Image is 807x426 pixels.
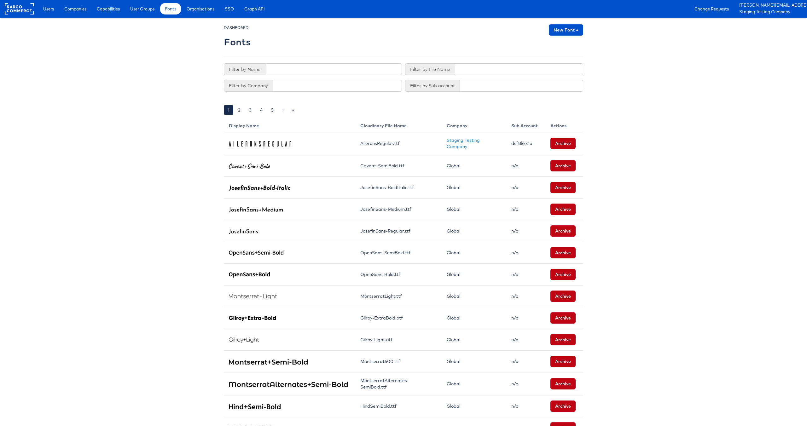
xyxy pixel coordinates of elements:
span: Filter by Company [224,80,273,92]
button: Archive [550,138,576,149]
img: Montserrat Semi-Bold [229,359,308,365]
td: Global [442,155,506,177]
td: MontserratLight.ttf [355,285,442,307]
td: dcf8kkx1o [506,132,545,155]
td: Global [442,372,506,395]
img: JosefinSans Medium [229,207,283,212]
a: Capabilities [92,3,125,14]
a: › [278,105,287,115]
a: New Font + [549,24,583,36]
span: Fonts [165,6,176,12]
td: n/a [506,372,545,395]
img: JosefinSans [229,229,258,234]
img: JosefinSans Bold-Italic [229,185,290,191]
a: 5 [267,105,277,115]
a: Graph API [240,3,270,14]
span: Capabilities [97,6,120,12]
th: Company [442,118,506,132]
td: n/a [506,220,545,242]
th: Cloudinary File Name [355,118,442,132]
button: Archive [550,312,576,324]
td: Global [442,199,506,220]
span: Filter by Name [224,63,265,75]
span: Filter by File Name [405,63,455,75]
td: JosefinSans-BoldItalic.ttf [355,177,442,199]
td: Global [442,242,506,264]
td: JosefinSans-Medium.ttf [355,199,442,220]
td: Gilroy-ExtraBold.otf [355,307,442,329]
td: Global [442,395,506,417]
a: SSO [220,3,239,14]
td: Global [442,351,506,372]
button: Archive [550,378,576,389]
td: n/a [506,329,545,351]
td: n/a [506,155,545,177]
button: Archive [550,400,576,412]
td: JosefinSans-Regular.ttf [355,220,442,242]
span: Companies [64,6,86,12]
img: Hind Semi-Bold [229,404,281,409]
td: MontserratAlternates-SemiBold.ttf [355,372,442,395]
span: Filter by Sub account [405,80,460,92]
a: Change Requests [690,3,734,14]
a: Fonts [160,3,181,14]
td: AileronsRegular.ttf [355,132,442,155]
td: OpenSans-SemiBold.ttf [355,242,442,264]
span: SSO [225,6,234,12]
span: Organisations [187,6,214,12]
td: Global [442,285,506,307]
img: Gilroy Light [229,337,259,343]
button: Archive [550,160,576,171]
th: Actions [545,118,583,132]
th: Display Name [224,118,355,132]
a: User Groups [125,3,159,14]
a: 2 [234,105,244,115]
span: Users [43,6,54,12]
button: Archive [550,269,576,280]
td: Global [442,264,506,285]
span: User Groups [130,6,154,12]
td: n/a [506,177,545,199]
small: DASHBOARD [224,25,249,30]
td: n/a [506,351,545,372]
a: Users [38,3,59,14]
td: Global [442,307,506,329]
td: Montserrat600.ttf [355,351,442,372]
td: n/a [506,285,545,307]
h2: Fonts [224,37,251,47]
a: 3 [245,105,255,115]
td: OpenSans-Bold.ttf [355,264,442,285]
td: Global [442,177,506,199]
span: Graph API [244,6,265,12]
button: Archive [550,247,576,258]
img: AileronsRegular [229,141,291,147]
a: Organisations [182,3,219,14]
td: n/a [506,264,545,285]
img: Caveat Semi-Bold [229,164,270,169]
button: Archive [550,182,576,193]
button: Archive [550,225,576,237]
td: Caveat-SemiBold.ttf [355,155,442,177]
td: n/a [506,199,545,220]
td: HindSemiBold.ttf [355,395,442,417]
td: n/a [506,242,545,264]
img: Montserrat Light [229,294,277,299]
img: OpenSans Semi-Bold [229,250,283,256]
a: 4 [256,105,266,115]
button: Archive [550,356,576,367]
button: Archive [550,204,576,215]
td: n/a [506,395,545,417]
th: Sub Account [506,118,545,132]
td: n/a [506,307,545,329]
button: Archive [550,291,576,302]
img: OpenSans Bold [229,272,270,278]
td: Global [442,220,506,242]
a: [PERSON_NAME][EMAIL_ADDRESS][PERSON_NAME][DOMAIN_NAME] [739,2,802,9]
td: Global [442,329,506,351]
img: Gilroy Extra-Bold [229,316,276,321]
a: Staging Testing Company [739,9,802,15]
a: Companies [60,3,91,14]
a: 1 [224,105,233,115]
td: Gilroy-Light.otf [355,329,442,351]
img: MontserratAlternates Semi-Bold [229,382,348,387]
